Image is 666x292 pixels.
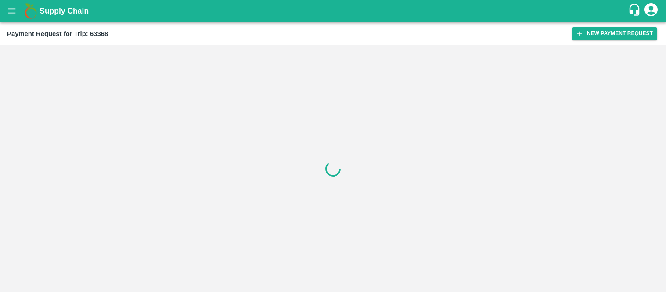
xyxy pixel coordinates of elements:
b: Payment Request for Trip: 63368 [7,30,108,37]
div: customer-support [628,3,643,19]
button: New Payment Request [572,27,657,40]
a: Supply Chain [40,5,628,17]
button: open drawer [2,1,22,21]
img: logo [22,2,40,20]
b: Supply Chain [40,7,89,15]
div: account of current user [643,2,659,20]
